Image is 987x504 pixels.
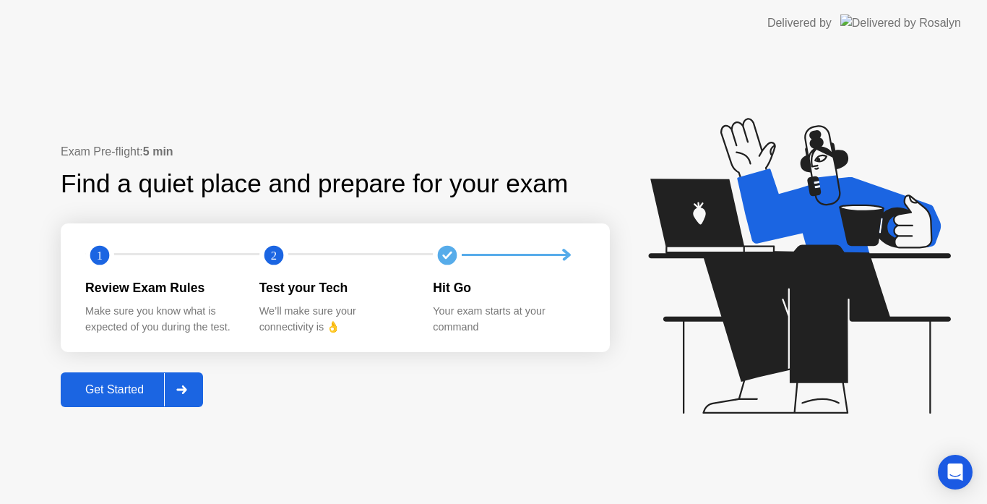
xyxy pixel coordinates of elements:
[259,304,410,335] div: We’ll make sure your connectivity is 👌
[97,248,103,262] text: 1
[85,278,236,297] div: Review Exam Rules
[271,248,277,262] text: 2
[840,14,961,31] img: Delivered by Rosalyn
[65,383,164,396] div: Get Started
[61,143,610,161] div: Exam Pre-flight:
[433,304,584,335] div: Your exam starts at your command
[61,165,570,203] div: Find a quiet place and prepare for your exam
[259,278,410,297] div: Test your Tech
[85,304,236,335] div: Make sure you know what is expected of you during the test.
[143,145,173,158] b: 5 min
[433,278,584,297] div: Hit Go
[767,14,832,32] div: Delivered by
[938,455,973,490] div: Open Intercom Messenger
[61,372,203,407] button: Get Started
